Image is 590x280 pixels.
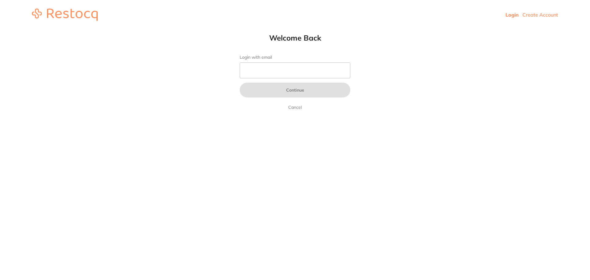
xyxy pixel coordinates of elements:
a: Cancel [287,104,303,111]
a: Login [505,12,519,18]
a: Create Account [522,12,558,18]
img: restocq_logo.svg [32,9,98,21]
label: Login with email [240,55,350,60]
button: Continue [240,83,350,97]
h1: Welcome Back [227,33,363,42]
